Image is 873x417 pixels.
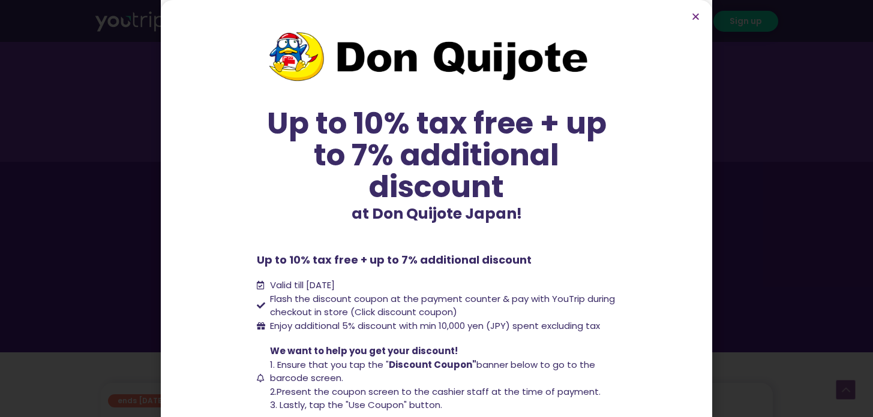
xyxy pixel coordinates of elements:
[257,252,617,268] p: Up to 10% tax free + up to 7% additional discount
[270,345,458,357] span: We want to help you get your discount!
[389,358,441,371] b: Discount C
[270,358,595,385] span: below to go to the barcode screen.
[270,358,353,371] span: 1. Ensure that you t
[353,358,389,371] span: ap the "
[267,345,617,412] span: Present the coupon screen to the cashier staff at the time of payment. 3. Lastly, tap the "Use Co...
[441,358,508,371] span: banner
[441,358,476,371] b: oupon"
[267,319,600,333] span: Enjoy additional 5% discount with min 10,000 yen (JPY) spent excluding tax
[270,279,335,291] span: Valid till [DATE]
[267,292,617,319] span: Flash the discount coupon at the payment counter & pay with YouTrip during checkout in store (Cli...
[257,107,617,203] div: Up to 10% tax free + up to 7% additional discount
[257,203,617,225] p: at Don Quijote Japan!
[270,385,277,398] span: 2.
[691,12,700,21] a: Close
